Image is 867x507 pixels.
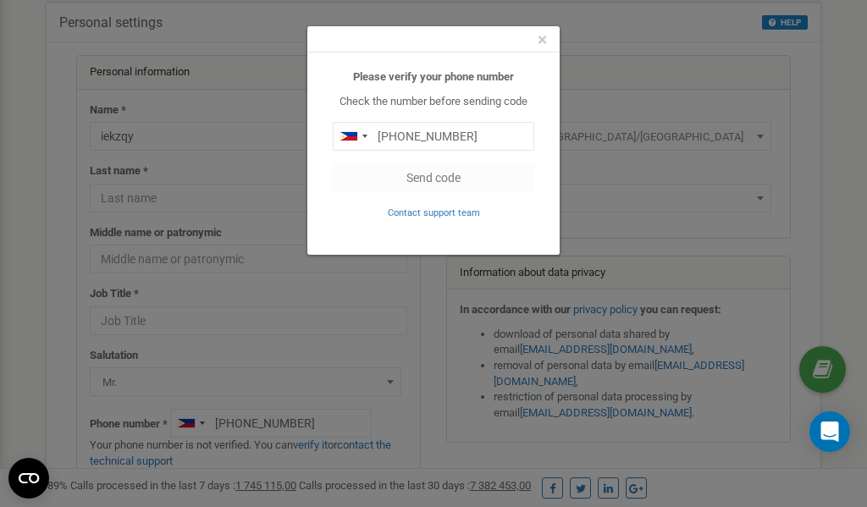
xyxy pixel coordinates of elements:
button: Close [538,31,547,49]
span: × [538,30,547,50]
small: Contact support team [388,207,480,218]
p: Check the number before sending code [333,94,534,110]
button: Send code [333,163,534,192]
button: Open CMP widget [8,458,49,499]
div: Telephone country code [334,123,373,150]
input: 0905 123 4567 [333,122,534,151]
div: Open Intercom Messenger [809,411,850,452]
a: Contact support team [388,206,480,218]
b: Please verify your phone number [353,70,514,83]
